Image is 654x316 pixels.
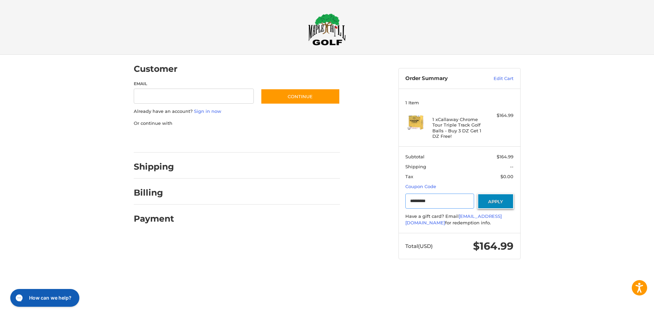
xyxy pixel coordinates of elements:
h3: Order Summary [405,75,479,82]
a: Coupon Code [405,184,436,189]
iframe: PayPal-paypal [131,133,183,146]
p: Or continue with [134,120,340,127]
div: Have a gift card? Email for redemption info. [405,213,513,226]
span: $164.99 [497,154,513,159]
iframe: PayPal-paylater [189,133,241,146]
span: $164.99 [473,240,513,252]
iframe: Gorgias live chat messenger [7,287,81,309]
span: Tax [405,174,413,179]
span: Shipping [405,164,426,169]
img: Maple Hill Golf [308,13,346,45]
span: -- [510,164,513,169]
iframe: PayPal-venmo [247,133,299,146]
a: Edit Cart [479,75,513,82]
div: $164.99 [486,112,513,119]
h3: 1 Item [405,100,513,105]
h2: Customer [134,64,178,74]
button: Apply [478,194,514,209]
a: Sign in now [194,108,221,114]
span: $0.00 [500,174,513,179]
h2: Shipping [134,161,174,172]
h4: 1 x Callaway Chrome Tour Triple Track Golf Balls - Buy 3 DZ Get 1 DZ Free! [432,117,485,139]
span: Total (USD) [405,243,433,249]
h2: Billing [134,187,174,198]
input: Gift Certificate or Coupon Code [405,194,474,209]
p: Already have an account? [134,108,340,115]
button: Continue [261,89,340,104]
span: Subtotal [405,154,424,159]
h2: Payment [134,213,174,224]
label: Email [134,81,254,87]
